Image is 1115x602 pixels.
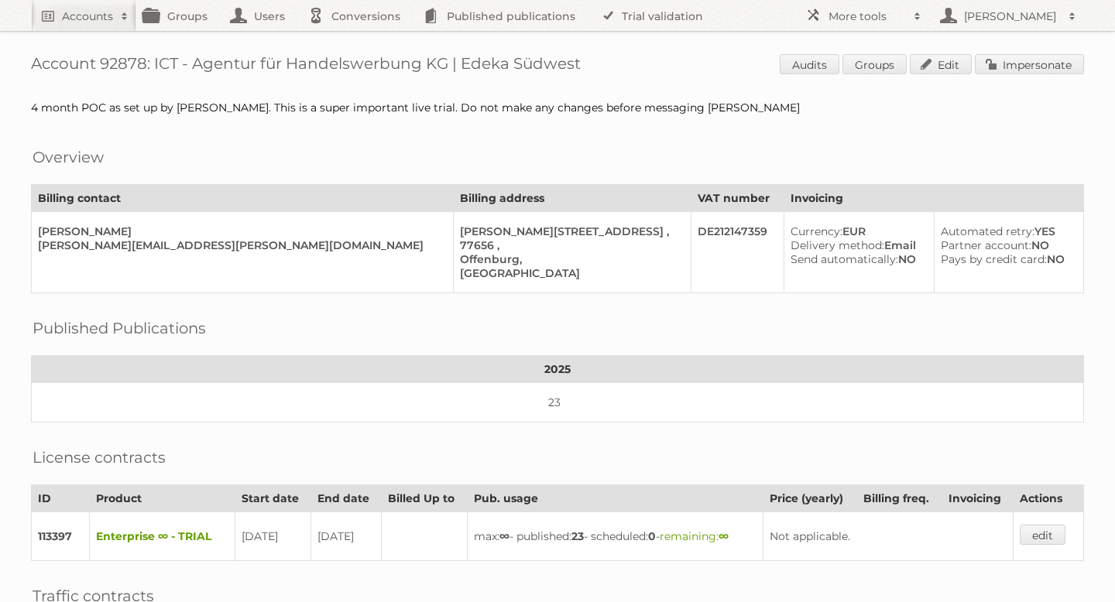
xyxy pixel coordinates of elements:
[857,485,942,512] th: Billing freq.
[32,356,1084,383] th: 2025
[660,529,729,543] span: remaining:
[31,54,1084,77] h1: Account 92878: ICT - Agentur für Handelswerbung KG | Edeka Südwest
[910,54,972,74] a: Edit
[941,238,1031,252] span: Partner account:
[941,238,1071,252] div: NO
[941,252,1047,266] span: Pays by credit card:
[791,224,842,238] span: Currency:
[691,185,784,212] th: VAT number
[32,383,1084,422] td: 23
[499,529,509,543] strong: ∞
[453,185,691,212] th: Billing address
[780,54,839,74] a: Audits
[381,485,467,512] th: Billed Up to
[32,185,454,212] th: Billing contact
[1020,525,1065,545] a: edit
[460,252,678,266] div: Offenburg,
[784,185,1083,212] th: Invoicing
[38,224,441,238] div: [PERSON_NAME]
[942,485,1014,512] th: Invoicing
[1014,485,1084,512] th: Actions
[235,512,310,561] td: [DATE]
[467,512,763,561] td: max: - published: - scheduled: -
[33,145,104,169] h2: Overview
[719,529,729,543] strong: ∞
[829,9,906,24] h2: More tools
[791,238,922,252] div: Email
[960,9,1061,24] h2: [PERSON_NAME]
[763,512,1014,561] td: Not applicable.
[235,485,310,512] th: Start date
[89,512,235,561] td: Enterprise ∞ - TRIAL
[31,101,1084,115] div: 4 month POC as set up by [PERSON_NAME]. This is a super important live trial. Do not make any cha...
[310,485,381,512] th: End date
[89,485,235,512] th: Product
[460,266,678,280] div: [GEOGRAPHIC_DATA]
[791,252,898,266] span: Send automatically:
[842,54,907,74] a: Groups
[975,54,1084,74] a: Impersonate
[791,224,922,238] div: EUR
[460,238,678,252] div: 77656 ,
[941,224,1071,238] div: YES
[571,529,584,543] strong: 23
[941,224,1034,238] span: Automated retry:
[38,238,441,252] div: [PERSON_NAME][EMAIL_ADDRESS][PERSON_NAME][DOMAIN_NAME]
[941,252,1071,266] div: NO
[763,485,857,512] th: Price (yearly)
[648,529,656,543] strong: 0
[691,212,784,293] td: DE212147359
[791,238,884,252] span: Delivery method:
[32,485,90,512] th: ID
[467,485,763,512] th: Pub. usage
[33,446,166,469] h2: License contracts
[310,512,381,561] td: [DATE]
[62,9,113,24] h2: Accounts
[32,512,90,561] td: 113397
[33,316,206,340] h2: Published Publications
[460,224,678,238] div: [PERSON_NAME][STREET_ADDRESS] ,
[791,252,922,266] div: NO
